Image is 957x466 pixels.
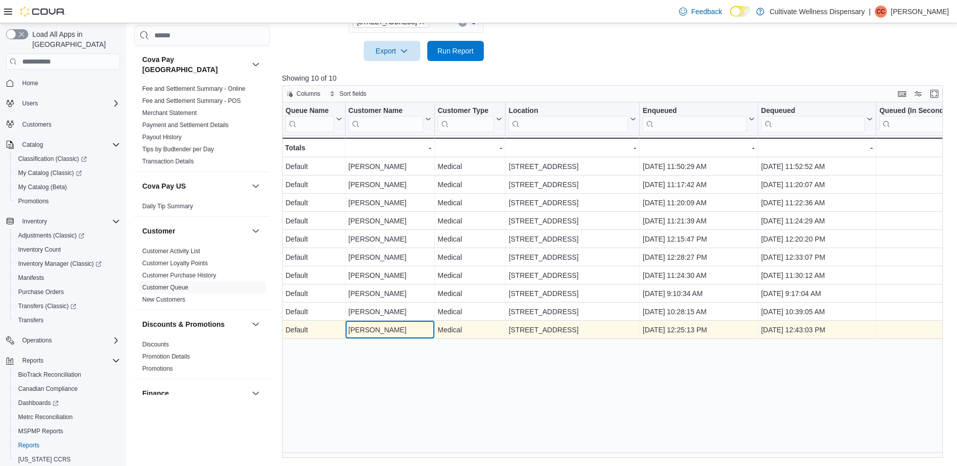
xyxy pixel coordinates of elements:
div: Queue Name [286,106,334,132]
div: [PERSON_NAME] [348,324,431,336]
div: Customer [134,245,270,310]
div: [DATE] 9:10:34 AM [643,287,755,300]
div: [DATE] 10:39:05 AM [761,306,873,318]
div: - [761,142,873,154]
span: Metrc Reconciliation [14,411,120,423]
button: Customers [2,116,124,131]
a: Payment and Settlement Details [142,122,229,129]
a: Manifests [14,272,48,284]
button: Dequeued [761,106,873,132]
a: Merchant Statement [142,109,197,116]
div: Default [286,197,342,209]
div: [DATE] 11:52:52 AM [761,160,873,172]
div: Totals [285,142,342,154]
div: [PERSON_NAME] [348,215,431,227]
button: Promotions [10,194,124,208]
p: Showing 10 of 10 [282,73,950,83]
span: Fee and Settlement Summary - Online [142,85,246,93]
span: Reports [18,441,39,449]
p: [PERSON_NAME] [891,6,949,18]
div: Cova Pay [GEOGRAPHIC_DATA] [134,83,270,171]
a: Fee and Settlement Summary - POS [142,97,241,104]
button: Customer Type [437,106,502,132]
div: [DATE] 12:25:13 PM [643,324,755,336]
button: Operations [18,334,56,346]
div: Enqueued [643,106,747,132]
span: Promotions [142,365,173,373]
span: Catalog [18,139,120,151]
div: [DATE] 10:28:15 AM [643,306,755,318]
span: Run Report [437,46,474,56]
button: Discounts & Promotions [142,319,248,329]
a: Promotions [14,195,53,207]
span: Inventory Manager (Classic) [14,258,120,270]
a: Promotions [142,365,173,372]
a: Feedback [675,2,726,22]
button: Keyboard shortcuts [896,88,908,100]
button: Cova Pay US [142,181,248,191]
div: Enqueued [643,106,747,116]
div: Default [286,324,342,336]
span: Dashboards [14,397,120,409]
div: [DATE] 11:30:12 AM [761,269,873,281]
button: Users [18,97,42,109]
div: Dequeued [761,106,865,132]
span: Promotions [14,195,120,207]
button: Enqueued [643,106,755,132]
a: Promotion Details [142,353,190,360]
span: My Catalog (Classic) [14,167,120,179]
div: [STREET_ADDRESS] [509,287,636,300]
span: Home [22,79,38,87]
span: Inventory [18,215,120,227]
button: Display options [912,88,924,100]
div: Customer Name [348,106,423,132]
a: Daily Tip Summary [142,203,193,210]
a: Classification (Classic) [14,153,91,165]
div: Medical [437,324,502,336]
a: BioTrack Reconciliation [14,369,85,381]
a: Adjustments (Classic) [14,229,88,242]
button: Canadian Compliance [10,382,124,396]
div: - [509,142,636,154]
span: Customer Loyalty Points [142,259,208,267]
span: Transfers (Classic) [14,300,120,312]
div: Default [286,179,342,191]
span: My Catalog (Classic) [18,169,82,177]
div: [DATE] 9:17:04 AM [761,287,873,300]
button: Reports [18,355,47,367]
button: Purchase Orders [10,285,124,299]
div: [DATE] 11:50:29 AM [643,160,755,172]
span: BioTrack Reconciliation [18,371,81,379]
div: [PERSON_NAME] [348,269,431,281]
a: Dashboards [14,397,63,409]
div: [STREET_ADDRESS] [509,233,636,245]
span: Transaction Details [142,157,194,165]
span: Transfers (Classic) [18,302,76,310]
span: Customer Purchase History [142,271,216,279]
div: [PERSON_NAME] [348,179,431,191]
h3: Cova Pay US [142,181,186,191]
span: Classification (Classic) [18,155,87,163]
a: Adjustments (Classic) [10,228,124,243]
span: MSPMP Reports [18,427,63,435]
a: Purchase Orders [14,286,68,298]
div: [DATE] 11:17:42 AM [643,179,755,191]
input: Dark Mode [730,6,751,17]
span: My Catalog (Beta) [18,183,67,191]
span: Dashboards [18,399,59,407]
span: Adjustments (Classic) [18,231,84,240]
span: Customer Activity List [142,247,200,255]
span: [US_STATE] CCRS [18,455,71,463]
span: MSPMP Reports [14,425,120,437]
a: Classification (Classic) [10,152,124,166]
span: Fee and Settlement Summary - POS [142,97,241,105]
div: [STREET_ADDRESS] [509,251,636,263]
div: [STREET_ADDRESS] [509,160,636,172]
span: Tips by Budtender per Day [142,145,214,153]
span: Users [22,99,38,107]
span: Purchase Orders [18,288,64,296]
button: Home [2,76,124,90]
span: Inventory Count [18,246,61,254]
a: Fee and Settlement Summary - Online [142,85,246,92]
div: Medical [437,269,502,281]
